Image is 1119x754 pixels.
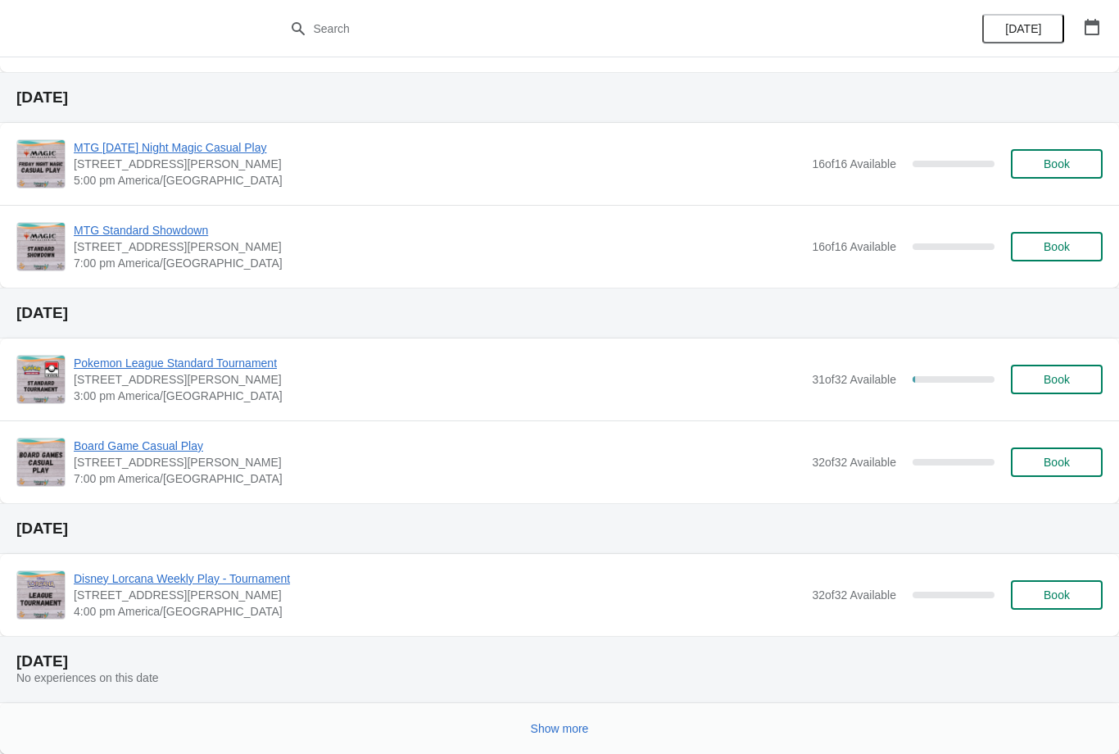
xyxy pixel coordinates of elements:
h2: [DATE] [16,89,1103,106]
span: [STREET_ADDRESS][PERSON_NAME] [74,156,804,172]
span: Disney Lorcana Weekly Play - Tournament [74,570,804,587]
span: Book [1044,373,1070,386]
button: [DATE] [982,14,1064,43]
span: 32 of 32 Available [812,588,896,602]
img: Board Game Casual Play | 2040 Louetta Rd Ste I Spring, TX 77388 | 7:00 pm America/Chicago [17,438,65,486]
span: [DATE] [1005,22,1041,35]
span: [STREET_ADDRESS][PERSON_NAME] [74,454,804,470]
img: Disney Lorcana Weekly Play - Tournament | 2040 Louetta Rd Ste I Spring, TX 77388 | 4:00 pm Americ... [17,571,65,619]
span: Book [1044,157,1070,170]
img: MTG Friday Night Magic Casual Play | 2040 Louetta Rd Ste I Spring, TX 77388 | 5:00 pm America/Chi... [17,140,65,188]
span: Show more [531,722,589,735]
button: Show more [524,714,596,743]
span: 7:00 pm America/[GEOGRAPHIC_DATA] [74,470,804,487]
span: MTG Standard Showdown [74,222,804,238]
span: 16 of 16 Available [812,240,896,253]
span: Book [1044,456,1070,469]
span: [STREET_ADDRESS][PERSON_NAME] [74,587,804,603]
span: [STREET_ADDRESS][PERSON_NAME] [74,371,804,388]
img: Pokemon League Standard Tournament | 2040 Louetta Rd Ste I Spring, TX 77388 | 3:00 pm America/Chi... [17,356,65,403]
span: 4:00 pm America/[GEOGRAPHIC_DATA] [74,603,804,620]
span: No experiences on this date [16,671,159,684]
input: Search [313,14,840,43]
span: 5:00 pm America/[GEOGRAPHIC_DATA] [74,172,804,188]
span: MTG [DATE] Night Magic Casual Play [74,139,804,156]
span: Board Game Casual Play [74,438,804,454]
span: 32 of 32 Available [812,456,896,469]
span: [STREET_ADDRESS][PERSON_NAME] [74,238,804,255]
button: Book [1011,365,1103,394]
h2: [DATE] [16,305,1103,321]
span: Pokemon League Standard Tournament [74,355,804,371]
span: 16 of 16 Available [812,157,896,170]
img: MTG Standard Showdown | 2040 Louetta Rd Ste I Spring, TX 77388 | 7:00 pm America/Chicago [17,223,65,270]
button: Book [1011,232,1103,261]
button: Book [1011,447,1103,477]
button: Book [1011,580,1103,610]
span: 7:00 pm America/[GEOGRAPHIC_DATA] [74,255,804,271]
span: 31 of 32 Available [812,373,896,386]
h2: [DATE] [16,653,1103,670]
span: 3:00 pm America/[GEOGRAPHIC_DATA] [74,388,804,404]
span: Book [1044,588,1070,602]
span: Book [1044,240,1070,253]
h2: [DATE] [16,520,1103,537]
button: Book [1011,149,1103,179]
